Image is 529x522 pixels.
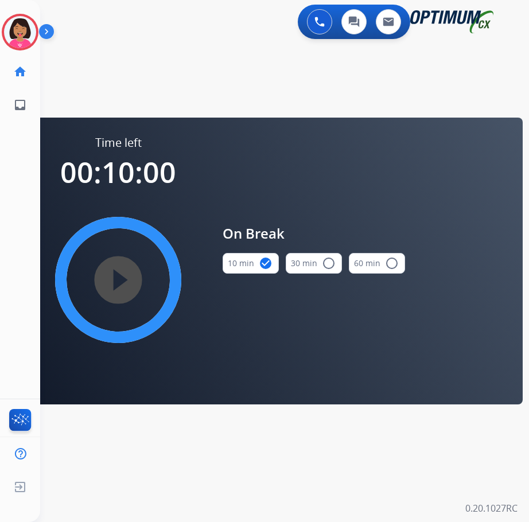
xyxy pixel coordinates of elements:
mat-icon: radio_button_unchecked [322,256,336,270]
mat-icon: home [13,65,27,79]
button: 10 min [223,253,279,274]
img: avatar [4,16,36,48]
mat-icon: inbox [13,98,27,112]
span: 00:10:00 [60,153,176,192]
p: 0.20.1027RC [465,501,518,515]
mat-icon: radio_button_unchecked [385,256,399,270]
button: 60 min [349,253,405,274]
span: On Break [223,223,405,244]
button: 30 min [286,253,342,274]
span: Time left [95,135,142,151]
mat-icon: check_circle [259,256,273,270]
mat-icon: play_circle_filled [111,273,125,287]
